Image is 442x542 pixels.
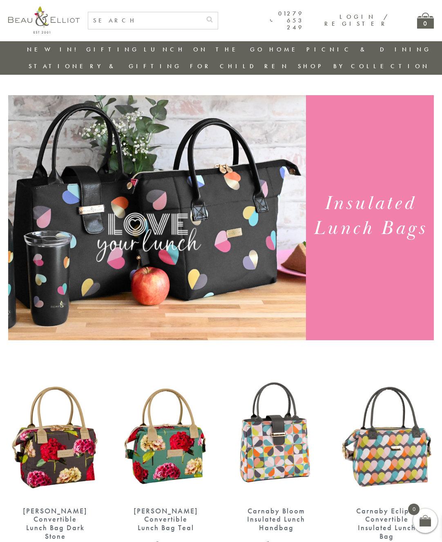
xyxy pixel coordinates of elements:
[144,45,265,54] a: Lunch On The Go
[408,504,420,515] span: 0
[133,507,199,532] div: [PERSON_NAME] Convertible Lunch Bag Teal
[298,62,430,70] a: Shop by collection
[417,13,434,29] a: 0
[243,507,309,532] div: Carnaby Bloom Insulated Lunch Handbag
[22,507,88,541] div: [PERSON_NAME] Convertible Lunch Bag Dark Stone
[270,10,304,31] a: 01279 653 249
[340,377,434,498] img: Carnaby eclipse convertible lunch bag
[88,12,201,29] input: SEARCH
[119,377,213,498] img: Sarah Kelleher convertible lunch bag teal
[313,191,427,241] h1: Insulated Lunch Bags
[8,95,306,340] img: Emily Heart Set
[229,377,324,498] img: Carnaby Bloom Insulated Lunch Handbag
[324,13,388,28] a: Login / Register
[190,62,289,70] a: For Children
[306,45,431,54] a: Picnic & Dining
[269,45,302,54] a: Home
[8,377,103,498] img: Sarah Kelleher Lunch Bag Dark Stone
[86,45,139,54] a: Gifting
[354,507,420,541] div: Carnaby Eclipse Convertible Insulated Lunch Bag
[8,6,80,33] img: logo
[27,45,82,54] a: New in!
[29,62,182,70] a: Stationery & Gifting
